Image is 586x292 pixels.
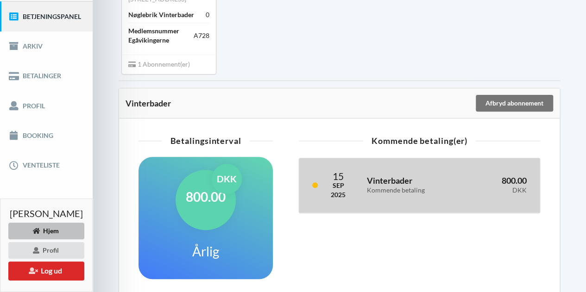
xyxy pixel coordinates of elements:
span: 1 Abonnement(er) [128,60,190,68]
div: Kommende betaling(er) [299,137,540,145]
button: Log ud [8,261,84,280]
div: Hjem [8,223,84,239]
div: 0 [206,10,209,19]
span: [PERSON_NAME] [10,209,83,218]
h1: Årlig [192,243,219,260]
div: Betalingsinterval [139,137,273,145]
div: Afbryd abonnement [476,95,553,112]
div: Sep [331,181,346,190]
div: A728 [194,31,209,40]
div: DKK [470,186,527,194]
div: Profil [8,242,84,259]
div: Kommende betaling [367,186,457,194]
h3: Vinterbader [367,175,457,194]
h3: 800.00 [470,175,527,194]
div: Nøglebrik Vinterbader [128,10,194,19]
div: 2025 [331,190,346,199]
h1: 800.00 [186,188,226,205]
div: 15 [331,171,346,181]
div: DKK [212,164,242,194]
div: Medlemsnummer Egåvikingerne [128,26,194,45]
div: Vinterbader [126,99,474,108]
